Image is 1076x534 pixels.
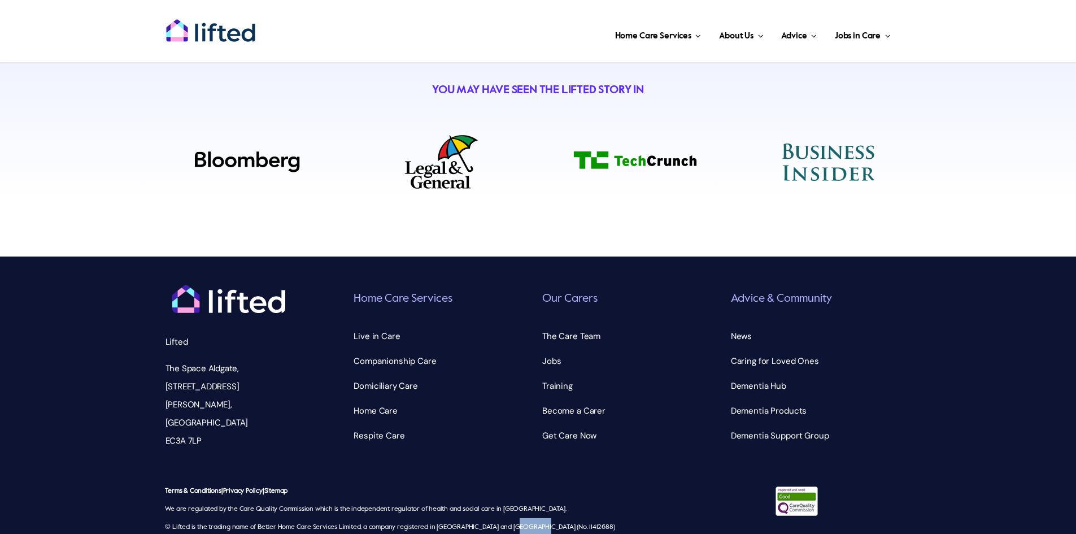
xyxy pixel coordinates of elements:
[542,427,722,445] a: Get Care Now
[731,377,786,395] span: Dementia Hub
[354,427,404,445] span: Respite Care
[542,327,722,445] nav: Our Carers
[542,377,722,395] a: Training
[354,327,534,345] a: Live in Care
[731,327,911,445] nav: Advice & Community
[831,17,894,51] a: Jobs in Care
[172,285,285,313] img: logo-white
[781,27,807,45] span: Advice
[612,17,705,51] a: Home Care Services
[776,487,818,498] a: CQC
[615,27,691,45] span: Home Care Services
[731,327,752,345] span: News
[354,377,418,395] span: Domiciliary Care
[354,377,534,395] a: Domiciliary Care
[542,377,573,395] span: Training
[542,427,596,445] span: Get Care Now
[542,292,722,307] h6: Our Carers
[404,135,478,189] img: Legal-and-General-Group 2
[165,488,221,494] a: Terms & Conditions
[165,359,292,450] p: The Space Aldgate, [STREET_ADDRESS][PERSON_NAME], [GEOGRAPHIC_DATA] EC3A 7LP
[731,427,829,445] span: Dementia Support Group
[354,292,534,307] h6: Home Care Services
[165,333,292,351] p: Lifted
[165,19,256,30] a: lifted-logo
[432,85,644,96] span: YOU MAY HAVE SEEN THE LIFTED STORY IN
[542,352,722,370] a: Jobs
[223,488,263,494] a: Privacy Policy
[354,427,534,445] a: Respite Care
[731,402,807,420] span: Dementia Products
[731,427,911,445] a: Dementia Support Group
[165,488,287,494] strong: | |
[195,151,300,172] img: Bloomberg_logo 4
[354,352,436,370] span: Companionship Care
[731,292,911,307] h6: Advice & Community
[354,352,534,370] a: Companionship Care
[542,327,722,345] a: The Care Team
[354,402,398,420] span: Home Care
[542,402,722,420] a: Become a Carer
[354,327,400,345] span: Live in Care
[731,402,911,420] a: Dementia Products
[835,27,881,45] span: Jobs in Care
[264,488,288,494] a: Sitemap
[731,377,911,395] a: Dementia Hub
[778,17,820,51] a: Advice
[731,352,911,370] a: Caring for Loved Ones
[542,402,605,420] span: Become a Carer
[354,327,534,445] nav: Home Care Services
[542,352,561,370] span: Jobs
[716,17,766,51] a: About Us
[354,402,534,420] a: Home Care
[731,352,819,370] span: Caring for Loved Ones
[565,138,705,149] a: image 23
[542,327,600,345] span: The Care Team
[719,27,753,45] span: About Us
[782,144,876,155] a: Vector (5)
[292,17,894,51] nav: Main Menu
[731,327,911,345] a: News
